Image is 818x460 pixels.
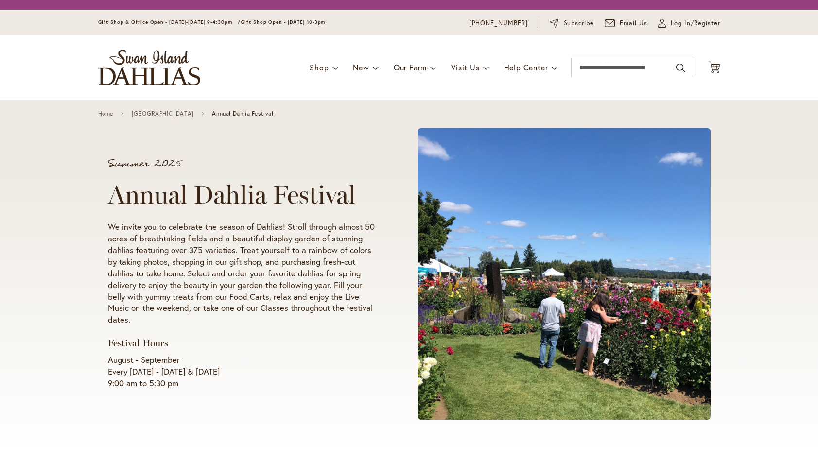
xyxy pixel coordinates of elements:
span: New [353,62,369,72]
a: Subscribe [550,18,594,28]
a: Email Us [605,18,647,28]
a: Home [98,110,113,117]
p: August - September Every [DATE] - [DATE] & [DATE] 9:00 am to 5:30 pm [108,354,381,389]
p: We invite you to celebrate the season of Dahlias! Stroll through almost 50 acres of breathtaking ... [108,221,381,326]
span: Log In/Register [671,18,720,28]
a: store logo [98,50,200,85]
span: Gift Shop Open - [DATE] 10-3pm [241,19,325,25]
span: Our Farm [394,62,427,72]
h3: Festival Hours [108,337,381,349]
a: [GEOGRAPHIC_DATA] [132,110,194,117]
a: [PHONE_NUMBER] [470,18,528,28]
span: Visit Us [451,62,479,72]
span: Help Center [504,62,548,72]
button: Search [676,60,685,76]
span: Gift Shop & Office Open - [DATE]-[DATE] 9-4:30pm / [98,19,241,25]
span: Shop [310,62,329,72]
a: Log In/Register [658,18,720,28]
span: Email Us [620,18,647,28]
span: Subscribe [564,18,594,28]
span: Annual Dahlia Festival [212,110,273,117]
h1: Annual Dahlia Festival [108,180,381,209]
p: Summer 2025 [108,159,381,169]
